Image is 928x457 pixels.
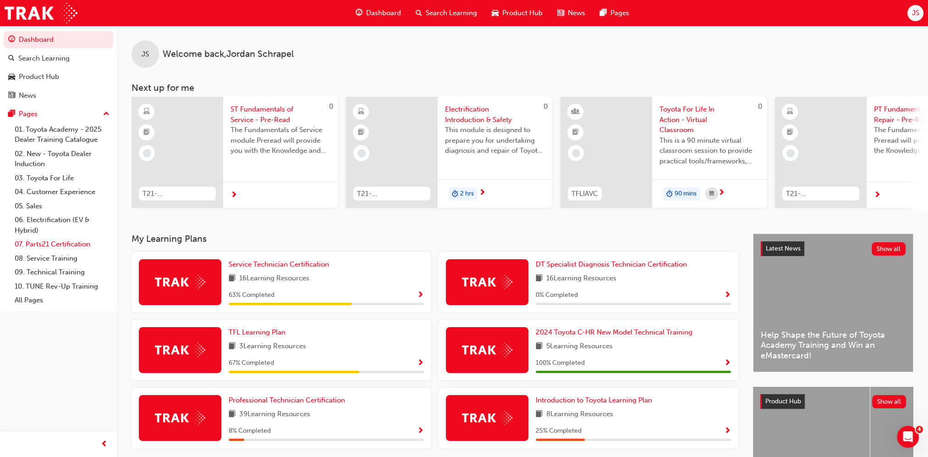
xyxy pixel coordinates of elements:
[536,395,656,406] a: Introduction to Toyota Learning Plan
[872,395,906,408] button: Show all
[19,72,59,82] div: Product Hub
[229,290,275,301] span: 63 % Completed
[897,426,919,448] iframe: Intercom live chat
[18,53,70,64] div: Search Learning
[709,188,714,200] span: calendar-icon
[11,293,113,307] a: All Pages
[417,290,424,301] button: Show Progress
[19,90,36,101] div: News
[231,125,330,156] span: The Fundamentals of Service module Preread will provide you with the Knowledge and Understanding ...
[229,260,329,268] span: Service Technician Certification
[761,330,906,361] span: Help Shape the Future of Toyota Academy Training and Win an eMastercard!
[155,275,205,289] img: Trak
[142,49,149,60] span: JS
[572,149,580,157] span: learningRecordVerb_NONE-icon
[536,409,543,420] span: book-icon
[5,3,77,23] a: Trak
[357,149,366,157] span: learningRecordVerb_NONE-icon
[417,359,424,368] span: Show Progress
[11,213,113,237] a: 06. Electrification (EV & Hybrid)
[366,8,401,18] span: Dashboard
[155,343,205,357] img: Trak
[231,104,330,125] span: ST Fundamentals of Service - Pre-Read
[536,426,582,436] span: 25 % Completed
[163,49,294,60] span: Welcome back , Jordan Schrapel
[557,7,564,19] span: news-icon
[724,359,731,368] span: Show Progress
[101,439,108,450] span: prev-icon
[346,97,552,208] a: 0T21-FOD_HVIS_PREREQElectrification Introduction & SafetyThis module is designed to prepare you f...
[753,234,913,372] a: Latest NewsShow allHelp Shape the Future of Toyota Academy Training and Win an eMastercard!
[11,279,113,294] a: 10. TUNE Rev-Up Training
[4,87,113,104] a: News
[11,265,113,279] a: 09. Technical Training
[536,290,578,301] span: 0 % Completed
[4,31,113,48] a: Dashboard
[229,328,286,336] span: TFL Learning Plan
[536,327,696,338] a: 2024 Toyota C-HR New Model Technical Training
[536,358,585,368] span: 100 % Completed
[546,341,613,352] span: 5 Learning Resources
[229,395,349,406] a: Professional Technician Certification
[462,275,512,289] img: Trak
[568,8,585,18] span: News
[912,8,919,18] span: JS
[229,396,345,404] span: Professional Technician Certification
[536,328,692,336] span: 2024 Toyota C-HR New Model Technical Training
[143,106,150,118] span: learningResourceType_ELEARNING-icon
[103,108,110,120] span: up-icon
[659,104,759,135] span: Toyota For Life In Action - Virtual Classroom
[560,97,767,208] a: 0TFLIAVCToyota For Life In Action - Virtual ClassroomThis is a 90 minute virtual classroom sessio...
[675,189,697,199] span: 90 mins
[546,409,613,420] span: 8 Learning Resources
[11,171,113,185] a: 03. Toyota For Life
[479,189,486,197] span: next-icon
[484,4,550,22] a: car-iconProduct Hub
[572,127,579,139] span: booktick-icon
[155,411,205,425] img: Trak
[348,4,408,22] a: guage-iconDashboard
[417,291,424,300] span: Show Progress
[724,425,731,437] button: Show Progress
[445,125,545,156] span: This module is designed to prepare you for undertaking diagnosis and repair of Toyota & Lexus Ele...
[536,341,543,352] span: book-icon
[502,8,543,18] span: Product Hub
[358,106,364,118] span: learningResourceType_ELEARNING-icon
[229,341,236,352] span: book-icon
[239,273,309,284] span: 16 Learning Resources
[758,102,762,111] span: 0
[426,8,477,18] span: Search Learning
[11,237,113,251] a: 07. Parts21 Certification
[718,189,725,197] span: next-icon
[229,327,289,338] a: TFL Learning Plan
[786,189,856,199] span: T21-PTFOR_PRE_READ
[536,260,687,268] span: DT Specialist Diagnosis Technician Certification
[11,251,113,266] a: 08. Service Training
[356,7,362,19] span: guage-icon
[117,83,928,93] h3: Next up for me
[766,245,801,252] span: Latest News
[417,427,424,435] span: Show Progress
[229,259,333,270] a: Service Technician Certification
[536,259,691,270] a: DT Specialist Diagnosis Technician Certification
[8,92,15,100] span: news-icon
[874,191,881,200] span: next-icon
[329,102,333,111] span: 0
[358,127,364,139] span: booktick-icon
[11,123,113,147] a: 01. Toyota Academy - 2025 Dealer Training Catalogue
[231,191,237,200] span: next-icon
[872,242,906,256] button: Show all
[571,189,598,199] span: TFLIAVC
[143,149,151,157] span: learningRecordVerb_NONE-icon
[760,394,906,409] a: Product HubShow all
[8,36,15,44] span: guage-icon
[724,291,731,300] span: Show Progress
[8,73,15,81] span: car-icon
[724,357,731,369] button: Show Progress
[8,110,15,118] span: pages-icon
[408,4,484,22] a: search-iconSearch Learning
[492,7,499,19] span: car-icon
[659,135,759,167] span: This is a 90 minute virtual classroom session to provide practical tools/frameworks, behaviours a...
[417,425,424,437] button: Show Progress
[916,426,923,433] span: 4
